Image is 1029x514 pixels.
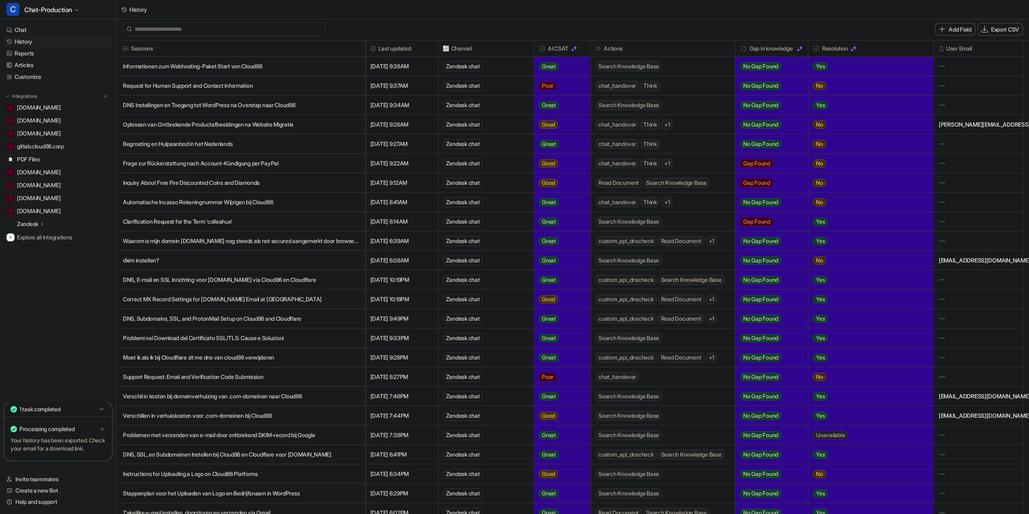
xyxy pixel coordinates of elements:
[17,207,61,215] span: [DOMAIN_NAME]
[596,256,662,265] span: Search Knowledge Base
[539,121,558,129] span: Good
[534,367,585,387] button: Poor
[596,197,639,207] span: chat_handover
[443,159,483,168] div: Zendesk chat
[658,275,725,285] span: Search Knowledge Base
[740,237,781,245] span: No Gap Found
[3,36,113,47] a: History
[936,23,974,35] button: Add Field
[539,431,559,439] span: Great
[369,154,435,173] span: [DATE] 9:22AM
[735,95,802,115] button: No Gap Found
[123,309,359,328] p: DNS, Subdomains, SSL, and ProtonMail Setup on Cloud86 and Cloudflare
[735,367,802,387] button: No Gap Found
[813,179,826,187] span: No
[17,231,110,244] span: Explore all integrations
[123,348,359,367] p: Moet ik als ik bij Cloudflare zit me dns van cloud86 verwijderen
[735,134,802,154] button: No Gap Found
[534,348,585,367] button: Great
[706,294,717,304] span: + 1
[17,129,61,137] span: [DOMAIN_NAME]
[369,57,435,76] span: [DATE] 9:38AM
[934,251,1023,270] div: [EMAIL_ADDRESS][DOMAIN_NAME]
[369,406,435,425] span: [DATE] 7:44PM
[740,489,781,497] span: No Gap Found
[661,159,673,168] span: + 1
[706,314,717,324] span: + 1
[534,484,585,503] button: Great
[369,309,435,328] span: [DATE] 9:49PM
[443,217,483,226] div: Zendesk chat
[934,115,1023,134] div: [PERSON_NAME][EMAIL_ADDRESS][DOMAIN_NAME]
[369,251,435,270] span: [DATE] 6:08AM
[17,116,61,125] span: [DOMAIN_NAME]
[596,372,639,382] span: chat_handover
[640,197,660,207] span: Think
[534,154,585,173] button: Good
[24,4,72,15] span: Chat-Production
[808,173,923,192] button: No
[534,290,585,309] button: Good
[8,118,13,123] img: docs.litespeedtech.com
[120,40,362,57] span: Sessions
[808,309,923,328] button: Yes
[369,76,435,95] span: [DATE] 9:37AM
[443,236,483,246] div: Zendesk chat
[658,294,704,304] span: Read Document
[661,120,673,129] span: + 1
[369,270,435,290] span: [DATE] 10:19PM
[658,353,704,362] span: Read Document
[640,120,660,129] span: Think
[534,212,585,231] button: Great
[3,205,113,217] a: check86.nl[DOMAIN_NAME]
[596,275,656,285] span: custom_api_dnscheck
[735,270,802,290] button: No Gap Found
[539,489,559,497] span: Great
[658,314,704,324] span: Read Document
[808,154,923,173] button: No
[369,95,435,115] span: [DATE] 9:34AM
[369,231,435,251] span: [DATE] 6:39AM
[443,178,483,188] div: Zendesk chat
[3,24,113,36] a: Chat
[123,231,359,251] p: Waarom is mijn domein [DOMAIN_NAME] nog steeds als not secured aangemerkt door browsers?
[534,192,585,212] button: Great
[740,256,781,264] span: No Gap Found
[740,451,781,459] span: No Gap Found
[735,387,802,406] button: No Gap Found
[735,445,802,464] button: No Gap Found
[3,180,113,191] a: www.hostinger.com[DOMAIN_NAME]
[123,173,359,192] p: Inquiry About Free Fire Discounted Coins and Diamonds
[539,101,559,109] span: Great
[3,232,113,243] a: Explore all integrations
[539,276,559,284] span: Great
[539,412,558,420] span: Good
[735,57,802,76] button: No Gap Found
[539,353,559,362] span: Great
[8,105,13,110] img: cloud86.io
[813,62,828,70] span: Yes
[8,209,13,214] img: check86.nl
[539,218,559,226] span: Great
[735,328,802,348] button: No Gap Found
[17,220,38,228] p: Zendesk
[369,290,435,309] span: [DATE] 10:18PM
[369,425,435,445] span: [DATE] 7:38PM
[17,181,61,189] span: [DOMAIN_NAME]
[369,192,435,212] span: [DATE] 8:41AM
[539,82,556,90] span: Poor
[539,237,559,245] span: Great
[978,23,1023,35] button: Export CSV
[443,120,483,129] div: Zendesk chat
[3,154,113,165] a: PDF FilesPDF Files
[740,276,781,284] span: No Gap Found
[123,270,359,290] p: DNS, E-mail en SSL Inrichting voor [DOMAIN_NAME] via Cloud86 en Cloudflare
[17,104,61,112] span: [DOMAIN_NAME]
[735,173,802,192] button: Gap Found
[596,61,662,71] span: Search Knowledge Base
[534,406,585,425] button: Good
[808,115,923,134] button: No
[443,275,483,285] div: Zendesk chat
[123,192,359,212] p: Automatische Incasso Rekeningnummer Wijzigen bij Cloud86
[643,178,710,188] span: Search Knowledge Base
